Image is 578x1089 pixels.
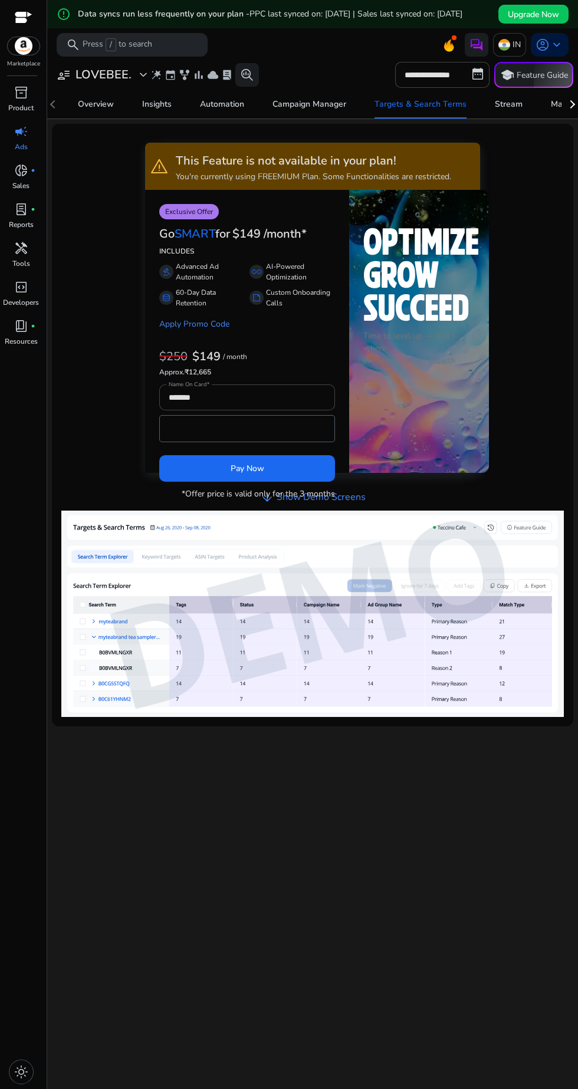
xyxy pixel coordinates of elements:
[66,38,80,52] span: search
[165,69,176,81] span: event
[57,7,71,21] mat-icon: error_outline
[517,70,568,81] p: Feature Guide
[207,69,219,81] span: cloud
[375,100,467,108] div: Targets & Search Terms
[142,100,172,108] div: Insights
[192,348,221,364] b: $149
[162,267,171,277] span: gavel
[78,9,462,19] h5: Data syncs run less frequently on your plan -
[150,157,169,176] span: warning
[31,324,35,328] span: fiber_manual_record
[14,163,28,177] span: donut_small
[232,227,307,241] h3: $149 /month*
[550,38,564,52] span: keyboard_arrow_down
[200,100,244,108] div: Automation
[175,226,215,242] span: SMART
[159,227,230,241] h3: Go for
[266,261,335,282] p: AI-Powered Optimization
[536,38,550,52] span: account_circle
[169,380,206,389] mat-label: Name On Card
[498,39,510,51] img: in.svg
[500,68,514,82] span: school
[14,319,28,333] span: book_4
[83,38,152,51] p: Press to search
[14,280,28,294] span: code_blocks
[7,60,40,68] p: Marketplace
[12,258,30,269] p: Tools
[78,100,114,108] div: Overview
[31,168,35,173] span: fiber_manual_record
[176,170,451,183] p: You're currently using FREEMIUM Plan. Some Functionalities are restricted.
[249,8,462,19] span: PPC last synced on: [DATE] | Sales last synced on: [DATE]
[159,455,335,482] button: Pay Now
[14,1065,28,1079] span: light_mode
[252,293,261,302] span: summarize
[176,261,245,282] p: Advanced Ad Automation
[508,8,559,21] span: Upgrade Now
[363,330,475,379] p: Time to level up — that's where we come in. Your growth partner!
[159,246,335,256] p: INCLUDES
[9,219,34,230] p: Reports
[8,103,34,113] p: Product
[159,367,185,377] span: Approx.
[14,124,28,139] span: campaign
[193,69,205,81] span: bar_chart
[240,68,254,82] span: search_insights
[31,207,35,212] span: fiber_manual_record
[57,68,71,82] span: user_attributes
[266,287,335,308] p: Custom Onboarding Calls
[159,350,188,364] h3: $250
[166,417,329,440] iframe: Secure card payment input frame
[12,180,29,191] p: Sales
[221,69,233,81] span: lab_profile
[162,293,171,302] span: database
[159,318,229,330] a: Apply Promo Code
[231,462,264,475] span: Pay Now
[272,100,346,108] div: Campaign Manager
[15,142,28,152] p: Ads
[179,69,191,81] span: family_history
[235,63,259,87] button: search_insights
[498,5,569,24] button: Upgrade Now
[495,100,523,108] div: Stream
[14,202,28,216] span: lab_profile
[14,241,28,255] span: handyman
[252,267,261,277] span: all_inclusive
[176,154,451,168] h3: This Feature is not available in your plan!
[106,38,116,51] span: /
[277,492,366,503] h4: Show Demo Screens
[182,488,335,500] p: *Offer price is valid only for the 3 months
[3,297,39,308] p: Developers
[8,37,40,55] img: amazon.svg
[150,69,162,81] span: wand_stars
[75,68,132,82] h3: LOVEBEE.
[159,204,219,219] p: Exclusive Offer
[513,34,521,55] p: IN
[14,85,28,100] span: inventory_2
[176,287,245,308] p: 60-Day Data Retention
[159,368,335,376] h6: ₹12,665
[494,62,573,88] button: schoolFeature Guide
[136,68,150,82] span: expand_more
[5,336,38,347] p: Resources
[260,490,274,504] span: arrow_downward
[223,353,247,361] p: / month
